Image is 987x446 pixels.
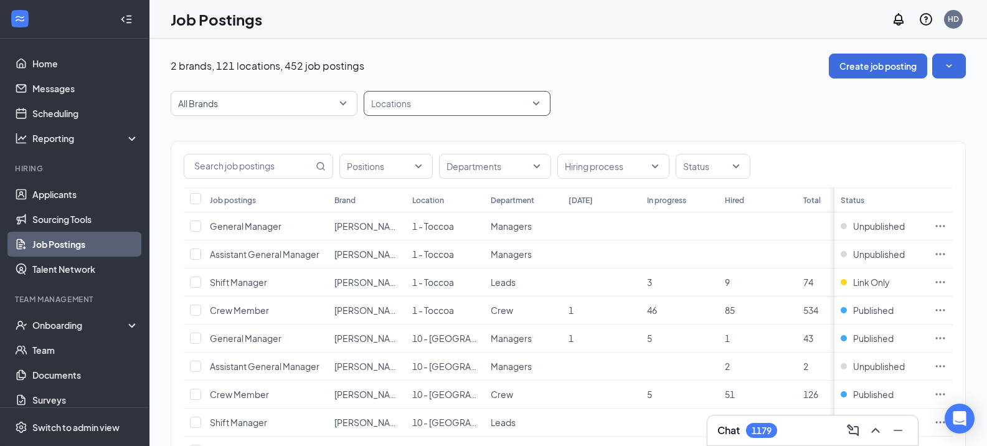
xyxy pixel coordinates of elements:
td: Wendy's [328,268,406,297]
svg: Ellipses [934,220,947,232]
span: [PERSON_NAME]'s [334,389,412,400]
svg: Ellipses [934,304,947,316]
h3: Chat [717,424,740,437]
span: Assistant General Manager [210,361,319,372]
span: Shift Manager [210,277,267,288]
a: Scheduling [32,101,139,126]
th: [DATE] [562,187,640,212]
span: Managers [491,221,532,232]
td: Crew [484,297,562,325]
div: Team Management [15,294,136,305]
span: 1 - Toccoa [412,305,454,316]
span: 10 - [GEOGRAPHIC_DATA] [412,333,520,344]
span: Shift Manager [210,417,267,428]
p: All Brands [178,97,218,110]
a: Home [32,51,139,76]
span: [PERSON_NAME]'s [334,277,412,288]
span: 10 - [GEOGRAPHIC_DATA] [412,417,520,428]
svg: SmallChevronDown [943,60,955,72]
td: 1 - Toccoa [406,268,484,297]
span: [PERSON_NAME]'s [334,221,412,232]
div: Hiring [15,163,136,174]
td: 10 - Blairsville [406,325,484,353]
span: Leads [491,417,516,428]
span: 51 [725,389,735,400]
p: 2 brands, 121 locations, 452 job postings [171,59,364,73]
svg: Notifications [891,12,906,27]
span: [PERSON_NAME]'s [334,333,412,344]
span: Managers [491,333,532,344]
span: 9 [725,277,730,288]
span: Managers [491,361,532,372]
svg: Minimize [890,423,905,438]
span: 1 - Toccoa [412,277,454,288]
span: 3 [647,277,652,288]
svg: Settings [15,421,27,434]
span: Crew [491,389,513,400]
span: 1 - Toccoa [412,249,454,260]
span: Managers [491,249,532,260]
svg: UserCheck [15,319,27,331]
a: Messages [32,76,139,101]
td: Managers [484,212,562,240]
a: Sourcing Tools [32,207,139,232]
div: Open Intercom Messenger [945,404,975,434]
div: Onboarding [32,319,128,331]
button: ChevronUp [866,420,885,440]
td: 10 - Blairsville [406,381,484,409]
a: Surveys [32,387,139,412]
span: 5 [647,389,652,400]
svg: QuestionInfo [919,12,933,27]
svg: Ellipses [934,332,947,344]
div: Reporting [32,132,139,145]
span: 1 [725,333,730,344]
td: Wendy's [328,240,406,268]
span: 46 [647,305,657,316]
h1: Job Postings [171,9,262,30]
td: Leads [484,268,562,297]
td: Wendy's [328,409,406,437]
td: 1 - Toccoa [406,212,484,240]
span: 2 [803,361,808,372]
a: Documents [32,363,139,387]
span: Leads [491,277,516,288]
svg: Analysis [15,132,27,145]
span: 10 - [GEOGRAPHIC_DATA] [412,389,520,400]
div: Job postings [210,195,256,206]
svg: ComposeMessage [846,423,861,438]
td: Managers [484,353,562,381]
svg: Ellipses [934,248,947,260]
td: Managers [484,325,562,353]
td: Wendy's [328,381,406,409]
button: Minimize [888,420,908,440]
span: 1 [569,305,574,316]
span: [PERSON_NAME]'s [334,361,412,372]
td: Wendy's [328,325,406,353]
div: Brand [334,195,356,206]
span: [PERSON_NAME]'s [334,417,412,428]
span: Unpublished [853,248,905,260]
td: Wendy's [328,212,406,240]
span: General Manager [210,333,281,344]
span: Unpublished [853,360,905,372]
span: 1 - Toccoa [412,221,454,232]
span: Unpublished [853,220,905,232]
a: Team [32,338,139,363]
th: Hired [719,187,796,212]
button: Create job posting [829,54,927,78]
td: Wendy's [328,353,406,381]
td: 10 - Blairsville [406,409,484,437]
td: 10 - Blairsville [406,353,484,381]
svg: Ellipses [934,360,947,372]
span: 10 - [GEOGRAPHIC_DATA] [412,361,520,372]
td: Managers [484,240,562,268]
span: Link Only [853,276,890,288]
span: Published [853,332,894,344]
span: 2 [725,361,730,372]
svg: ChevronUp [868,423,883,438]
span: Assistant General Manager [210,249,319,260]
td: Wendy's [328,297,406,325]
th: Status [834,187,928,212]
span: 5 [647,333,652,344]
svg: Ellipses [934,416,947,429]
